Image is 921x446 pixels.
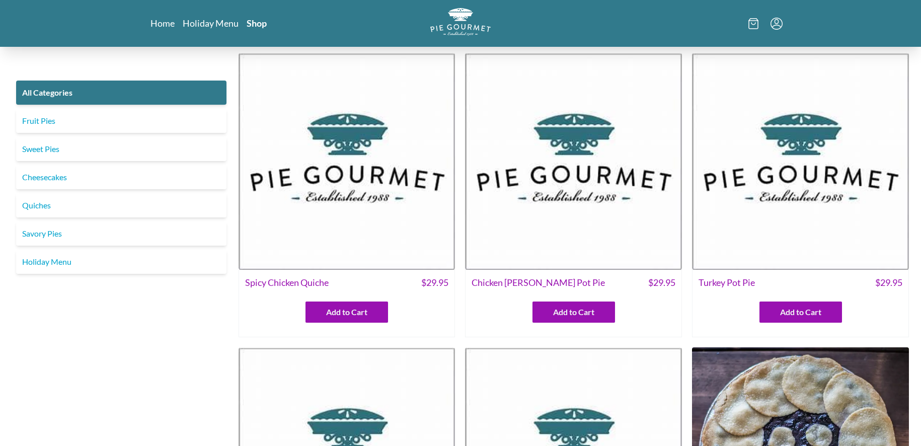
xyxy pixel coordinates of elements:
[759,302,842,323] button: Add to Cart
[245,276,329,289] span: Spicy Chicken Quiche
[421,276,448,289] span: $ 29.95
[150,17,175,29] a: Home
[16,109,226,133] a: Fruit Pies
[239,53,455,270] img: Spicy Chicken Quiche
[875,276,902,289] span: $ 29.95
[16,193,226,217] a: Quiches
[771,18,783,30] button: Menu
[780,306,821,318] span: Add to Cart
[692,53,909,270] img: Turkey Pot Pie
[699,276,755,289] span: Turkey Pot Pie
[553,306,594,318] span: Add to Cart
[305,302,388,323] button: Add to Cart
[16,137,226,161] a: Sweet Pies
[16,165,226,189] a: Cheesecakes
[532,302,615,323] button: Add to Cart
[247,17,267,29] a: Shop
[16,221,226,246] a: Savory Pies
[326,306,367,318] span: Add to Cart
[430,8,491,39] a: Logo
[183,17,239,29] a: Holiday Menu
[648,276,675,289] span: $ 29.95
[465,53,682,270] img: Chicken Curry Pot Pie
[430,8,491,36] img: logo
[16,81,226,105] a: All Categories
[472,276,605,289] span: Chicken [PERSON_NAME] Pot Pie
[16,250,226,274] a: Holiday Menu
